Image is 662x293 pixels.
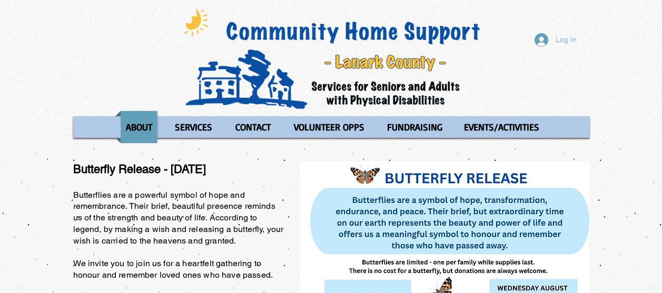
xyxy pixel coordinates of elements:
[165,111,222,143] a: SERVICES
[121,111,157,143] p: ABOUT
[377,111,451,143] a: FUNDRAISING
[527,30,584,50] button: Log In
[552,35,580,46] span: Log In
[231,111,275,143] p: CONTACT
[73,111,589,143] nav: Site
[284,111,374,143] a: VOLUNTEER OPPS
[289,111,369,143] p: VOLUNTEER OPPS
[170,111,217,143] p: SERVICES
[225,111,281,143] a: CONTACT
[382,111,447,143] p: FUNDRAISING
[459,111,544,143] p: EVENTS/ACTIVITIES
[73,163,206,176] span: Butterfly Release - [DATE]
[115,111,162,143] a: ABOUT
[454,111,549,143] a: EVENTS/ACTIVITIES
